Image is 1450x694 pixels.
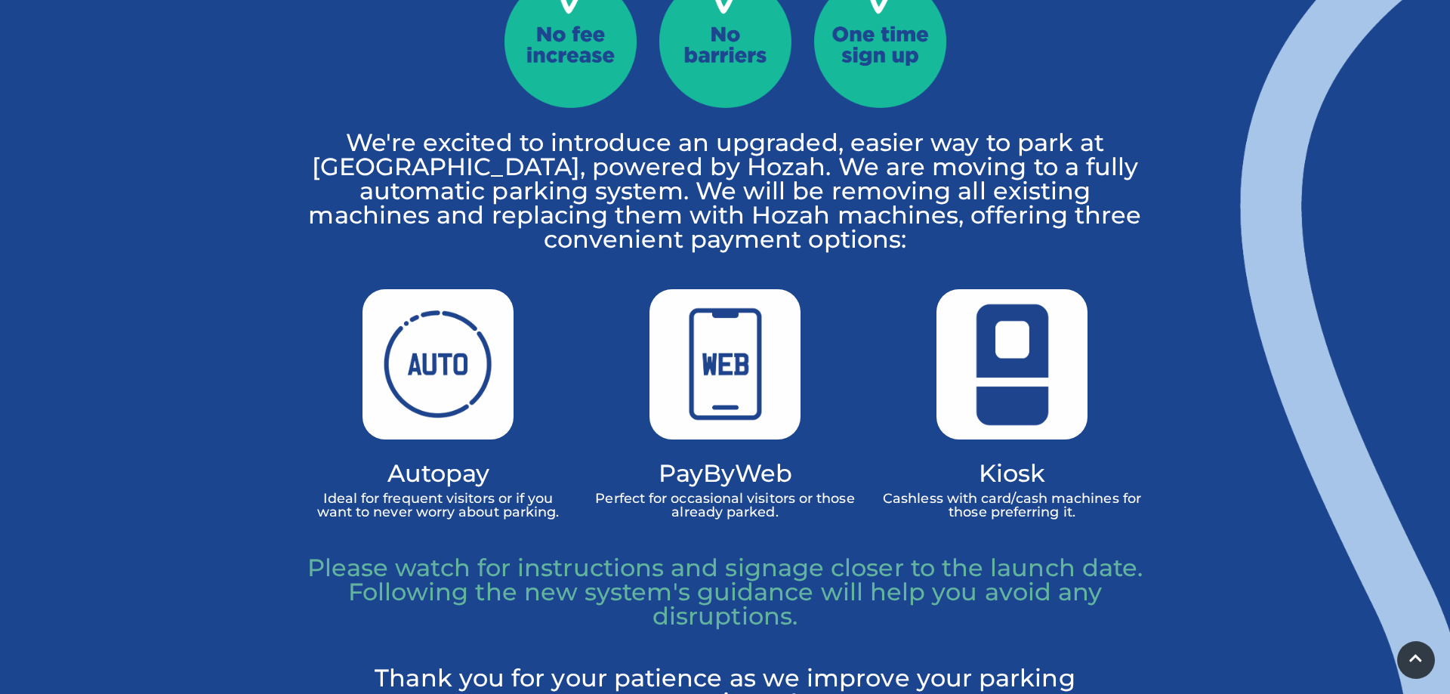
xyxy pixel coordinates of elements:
h4: Kiosk [880,462,1144,484]
h4: PayByWeb [593,462,857,484]
h4: Autopay [306,462,570,484]
p: Ideal for frequent visitors or if you want to never worry about parking. [306,492,570,519]
p: Perfect for occasional visitors or those already parked. [593,492,857,519]
p: Cashless with card/cash machines for those preferring it. [880,492,1144,519]
p: We're excited to introduce an upgraded, easier way to park at [GEOGRAPHIC_DATA], powered by Hozah... [306,131,1144,251]
p: Please watch for instructions and signage closer to the launch date. Following the new system's g... [306,556,1144,628]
